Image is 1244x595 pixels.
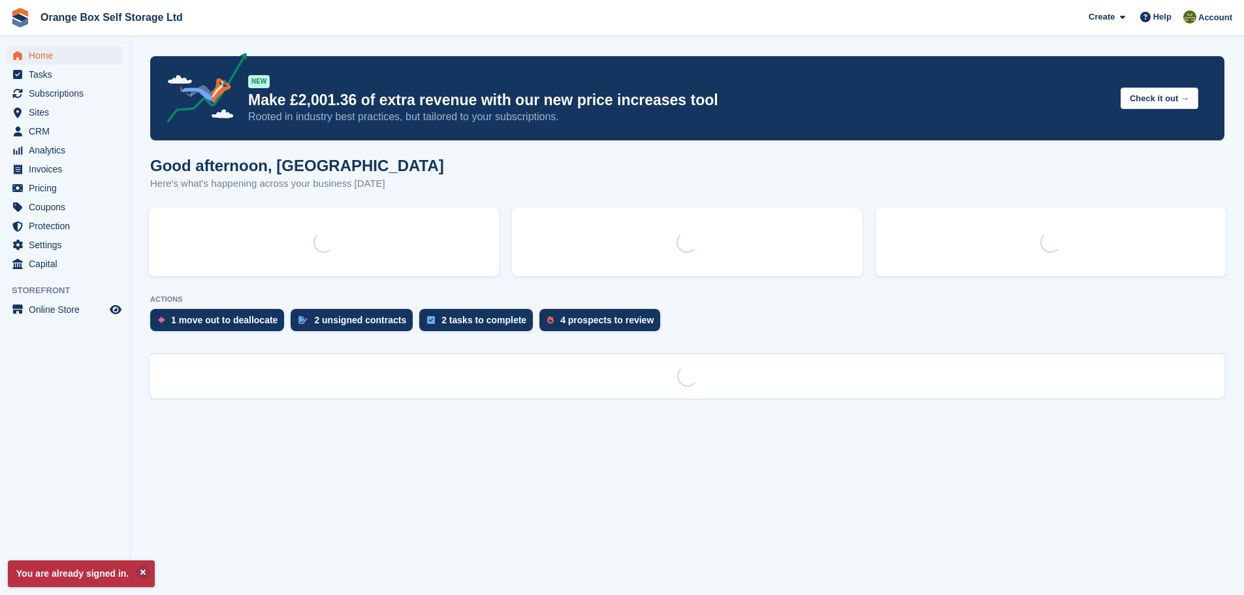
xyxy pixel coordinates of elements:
a: menu [7,103,123,121]
span: Online Store [29,300,107,319]
span: Pricing [29,179,107,197]
a: Preview store [108,302,123,317]
p: Rooted in industry best practices, but tailored to your subscriptions. [248,110,1110,124]
h1: Good afternoon, [GEOGRAPHIC_DATA] [150,157,444,174]
span: Analytics [29,141,107,159]
a: menu [7,255,123,273]
a: menu [7,236,123,254]
span: Sites [29,103,107,121]
a: menu [7,198,123,216]
a: menu [7,179,123,197]
span: Coupons [29,198,107,216]
span: Help [1153,10,1172,24]
a: 2 unsigned contracts [291,309,419,338]
span: CRM [29,122,107,140]
span: Invoices [29,160,107,178]
img: move_outs_to_deallocate_icon-f764333ba52eb49d3ac5e1228854f67142a1ed5810a6f6cc68b1a99e826820c5.svg [158,316,165,324]
img: Pippa White [1183,10,1196,24]
span: Settings [29,236,107,254]
a: 2 tasks to complete [419,309,539,338]
p: You are already signed in. [8,560,155,587]
div: NEW [248,75,270,88]
a: menu [7,300,123,319]
div: 4 prospects to review [560,315,654,325]
a: menu [7,84,123,103]
a: menu [7,141,123,159]
div: 1 move out to deallocate [171,315,278,325]
p: Here's what's happening across your business [DATE] [150,176,444,191]
span: Subscriptions [29,84,107,103]
a: Orange Box Self Storage Ltd [35,7,188,28]
span: Create [1089,10,1115,24]
img: prospect-51fa495bee0391a8d652442698ab0144808aea92771e9ea1ae160a38d050c398.svg [547,316,554,324]
img: task-75834270c22a3079a89374b754ae025e5fb1db73e45f91037f5363f120a921f8.svg [427,316,435,324]
a: menu [7,122,123,140]
a: 4 prospects to review [539,309,667,338]
span: Tasks [29,65,107,84]
a: menu [7,65,123,84]
span: Protection [29,217,107,235]
a: 1 move out to deallocate [150,309,291,338]
div: 2 unsigned contracts [314,315,406,325]
img: contract_signature_icon-13c848040528278c33f63329250d36e43548de30e8caae1d1a13099fd9432cc5.svg [298,316,308,324]
span: Storefront [12,284,130,297]
div: 2 tasks to complete [441,315,526,325]
span: Account [1198,11,1232,24]
p: ACTIONS [150,295,1224,304]
p: Make £2,001.36 of extra revenue with our new price increases tool [248,91,1110,110]
a: menu [7,46,123,65]
span: Home [29,46,107,65]
a: menu [7,160,123,178]
a: menu [7,217,123,235]
img: price-adjustments-announcement-icon-8257ccfd72463d97f412b2fc003d46551f7dbcb40ab6d574587a9cd5c0d94... [156,53,247,127]
button: Check it out → [1121,88,1198,109]
span: Capital [29,255,107,273]
img: stora-icon-8386f47178a22dfd0bd8f6a31ec36ba5ce8667c1dd55bd0f319d3a0aa187defe.svg [10,8,30,27]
